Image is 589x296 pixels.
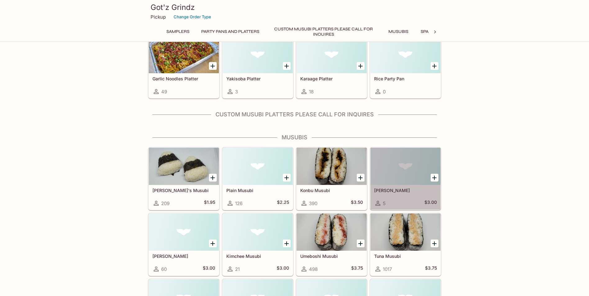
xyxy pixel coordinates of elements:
button: Add Okaka Musubi [431,174,438,182]
div: Karaage Platter [297,36,367,73]
span: 209 [161,200,170,206]
span: 60 [161,266,167,272]
h5: $3.00 [424,200,437,207]
button: Add Garlic Noodles Platter [209,62,217,70]
button: Add Rice Party Pan [431,62,438,70]
h5: Konbu Musubi [300,188,363,193]
button: Add Plain Musubi [283,174,291,182]
button: Add Takuan Musubi [209,240,217,247]
h5: $3.75 [351,265,363,273]
h5: [PERSON_NAME]'s Musubi [152,188,215,193]
a: Tuna Musubi1017$3.75 [370,213,441,276]
span: 49 [161,89,167,95]
h5: Karaage Platter [300,76,363,81]
span: 0 [383,89,386,95]
a: Plain Musubi126$2.25 [222,147,293,210]
span: 126 [235,200,242,206]
div: Okaka Musubi [370,148,441,185]
a: Karaage Platter18 [296,36,367,98]
button: Add Tuna Musubi [431,240,438,247]
span: 21 [235,266,240,272]
span: 390 [309,200,317,206]
button: Musubis [384,27,412,36]
a: Garlic Noodles Platter49 [148,36,219,98]
a: Rice Party Pan0 [370,36,441,98]
div: Kimchee Musubi [223,213,293,251]
div: Rice Party Pan [370,36,441,73]
a: Kimchee Musubi21$3.00 [222,213,293,276]
button: Change Order Type [171,12,214,22]
h5: $3.75 [425,265,437,273]
a: Yakisoba Platter3 [222,36,293,98]
button: Add Kai G's Musubi [209,174,217,182]
div: Plain Musubi [223,148,293,185]
a: [PERSON_NAME]60$3.00 [148,213,219,276]
h5: Yakisoba Platter [226,76,289,81]
span: 5 [383,200,386,206]
div: Takuan Musubi [149,213,219,251]
button: Add Yakisoba Platter [283,62,291,70]
h5: Tuna Musubi [374,253,437,259]
h5: Rice Party Pan [374,76,437,81]
button: Custom Musubi Platters PLEASE CALL FOR INQUIRES [268,27,379,36]
button: Add Konbu Musubi [357,174,365,182]
a: Konbu Musubi390$3.50 [296,147,367,210]
div: Yakisoba Platter [223,36,293,73]
h5: $2.25 [277,200,289,207]
span: 18 [309,89,314,95]
button: Spam Musubis [417,27,457,36]
h5: Kimchee Musubi [226,253,289,259]
h3: Got'z Grindz [151,2,439,12]
a: Umeboshi Musubi498$3.75 [296,213,367,276]
span: 498 [309,266,318,272]
h4: Custom Musubi Platters PLEASE CALL FOR INQUIRES [148,111,441,118]
button: Add Umeboshi Musubi [357,240,365,247]
a: [PERSON_NAME]'s Musubi209$1.95 [148,147,219,210]
h5: $3.00 [203,265,215,273]
h5: [PERSON_NAME] [374,188,437,193]
h5: $3.00 [277,265,289,273]
h4: Musubis [148,134,441,141]
h5: Umeboshi Musubi [300,253,363,259]
a: [PERSON_NAME]5$3.00 [370,147,441,210]
h5: [PERSON_NAME] [152,253,215,259]
button: Add Karaage Platter [357,62,365,70]
button: Samplers [163,27,193,36]
h5: $1.95 [204,200,215,207]
div: Umeboshi Musubi [297,213,367,251]
div: Kai G's Musubi [149,148,219,185]
p: Pickup [151,14,166,20]
button: Party Pans and Platters [198,27,263,36]
span: 1017 [383,266,392,272]
button: Add Kimchee Musubi [283,240,291,247]
div: Konbu Musubi [297,148,367,185]
h5: Garlic Noodles Platter [152,76,215,81]
span: 3 [235,89,238,95]
div: Garlic Noodles Platter [149,36,219,73]
div: Tuna Musubi [370,213,441,251]
h5: $3.50 [351,200,363,207]
h5: Plain Musubi [226,188,289,193]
